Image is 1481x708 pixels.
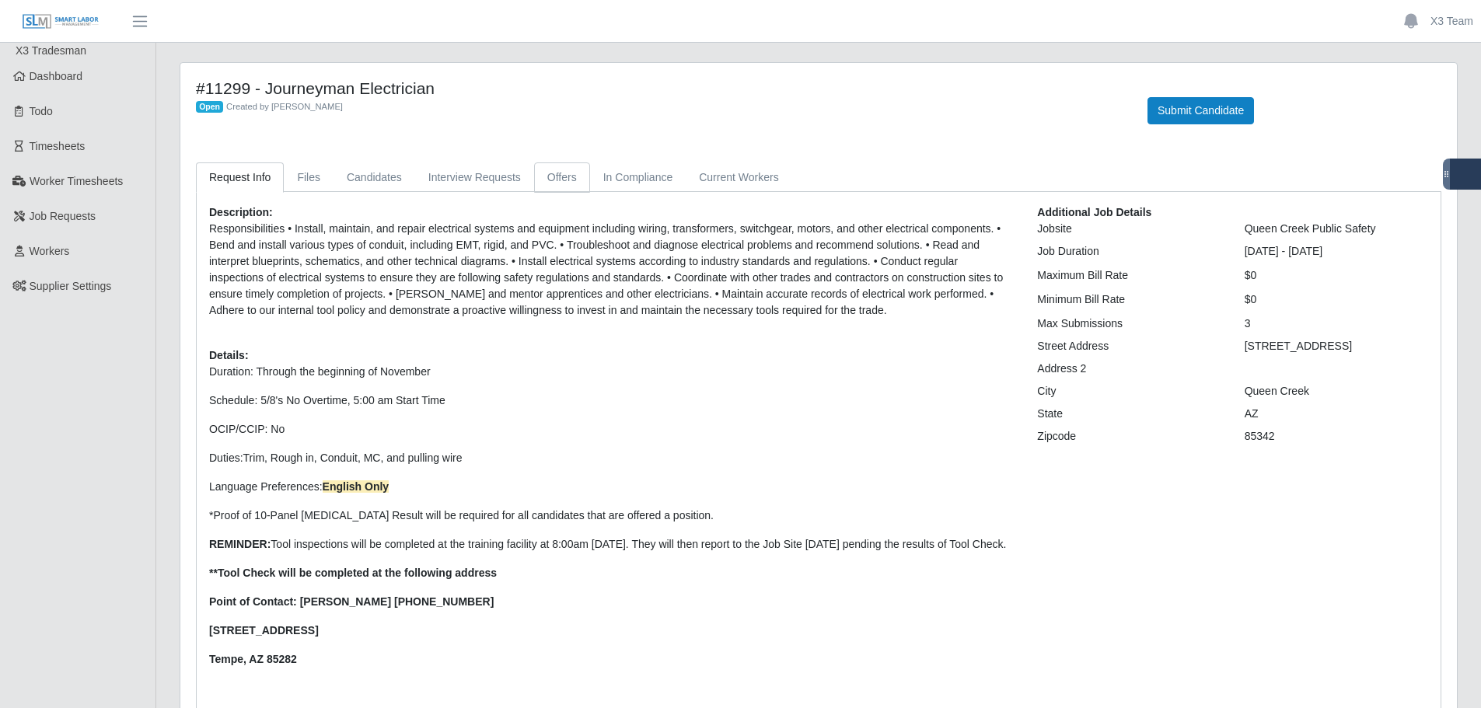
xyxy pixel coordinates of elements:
span: Job Requests [30,210,96,222]
div: Jobsite [1025,221,1232,237]
span: X3 Tradesman [16,44,86,57]
div: 3 [1233,316,1440,332]
b: Description: [209,206,273,218]
a: In Compliance [590,162,686,193]
a: Candidates [334,162,415,193]
p: Duration: Through the beginning of November [209,364,1014,380]
span: Supplier Settings [30,280,112,292]
span: Trim, Rough in, Conduit, MC, and pulling wire [243,452,463,464]
div: City [1025,383,1232,399]
a: Current Workers [686,162,791,193]
div: [STREET_ADDRESS] [1233,338,1440,354]
div: Zipcode [1025,428,1232,445]
span: Timesheets [30,140,86,152]
span: Dashboard [30,70,83,82]
p: Schedule: 5/8's No Overtime, 5:00 am Start Time [209,392,1014,409]
strong: **Tool Check will be completed at the following address [209,567,497,579]
div: Max Submissions [1025,316,1232,332]
div: 85342 [1233,428,1440,445]
b: Details: [209,349,249,361]
a: X3 Team [1430,13,1473,30]
a: Request Info [196,162,284,193]
div: Street Address [1025,338,1232,354]
p: *Proof of 10-Panel [MEDICAL_DATA] Result will be required for all candidates that are offered a p... [209,507,1014,524]
strong: Tempe, AZ 85282 [209,653,297,665]
div: $0 [1233,291,1440,308]
img: SLM Logo [22,13,100,30]
a: Offers [534,162,590,193]
span: Created by [PERSON_NAME] [226,102,343,111]
strong: English Only [323,480,389,493]
span: Todo [30,105,53,117]
div: Minimum Bill Rate [1025,291,1232,308]
button: Submit Candidate [1147,97,1254,124]
span: Worker Timesheets [30,175,123,187]
div: Queen Creek Public Safety [1233,221,1440,237]
a: Files [284,162,334,193]
div: Maximum Bill Rate [1025,267,1232,284]
p: Tool inspections will be completed at the training facility at 8:00am [DATE]. They will then repo... [209,536,1014,553]
div: AZ [1233,406,1440,422]
div: $0 [1233,267,1440,284]
div: State [1025,406,1232,422]
a: Interview Requests [415,162,534,193]
div: Address 2 [1025,361,1232,377]
b: Additional Job Details [1037,206,1151,218]
p: Duties: [209,450,1014,466]
p: Responsibilities • Install, maintain, and repair electrical systems and equipment including wirin... [209,221,1014,319]
div: Queen Creek [1233,383,1440,399]
span: Open [196,101,223,113]
p: Language Preferences: [209,479,1014,495]
span: Workers [30,245,70,257]
strong: [STREET_ADDRESS] [209,624,319,637]
strong: Point of Contact: [PERSON_NAME] [PHONE_NUMBER] [209,595,494,608]
h4: #11299 - Journeyman Electrician [196,78,1124,98]
div: Job Duration [1025,243,1232,260]
div: [DATE] - [DATE] [1233,243,1440,260]
strong: REMINDER: [209,538,271,550]
p: OCIP/CCIP: No [209,421,1014,438]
